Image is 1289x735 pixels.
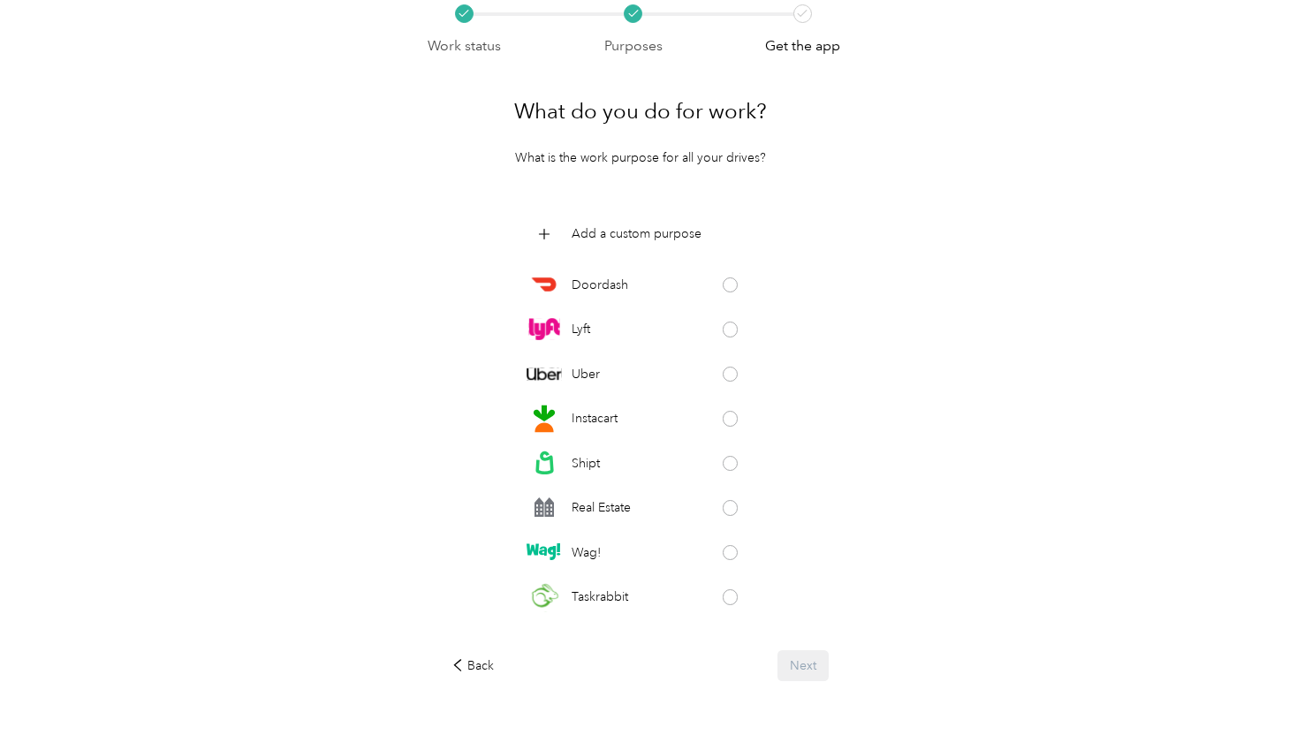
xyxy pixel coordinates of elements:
[765,35,840,57] p: Get the app
[451,656,494,675] div: Back
[572,498,631,517] p: Real Estate
[572,543,601,562] p: Wag!
[604,35,663,57] p: Purposes
[572,409,618,428] p: Instacart
[515,148,766,167] p: What is the work purpose for all your drives?
[572,224,701,243] p: Add a custom purpose
[428,35,501,57] p: Work status
[514,90,767,133] h1: What do you do for work?
[572,320,590,338] p: Lyft
[572,633,623,651] p: Grubhub
[1190,636,1289,735] iframe: Everlance-gr Chat Button Frame
[572,365,600,383] p: Uber
[572,276,628,294] p: Doordash
[572,587,628,606] p: Taskrabbit
[572,454,600,473] p: Shipt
